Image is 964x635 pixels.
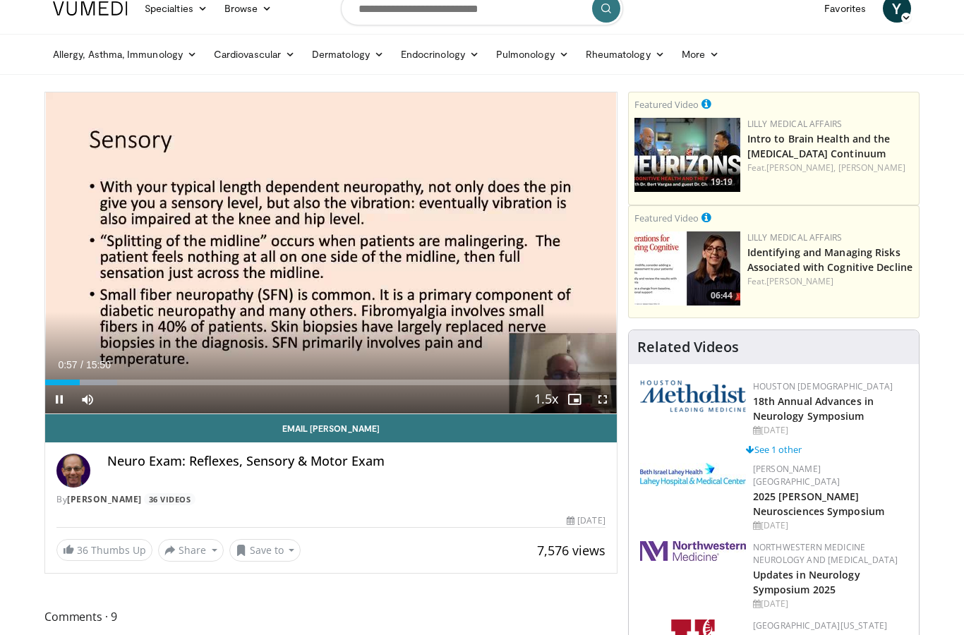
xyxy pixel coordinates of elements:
a: Endocrinology [392,40,488,68]
img: Avatar [56,454,90,488]
video-js: Video Player [45,92,617,414]
button: Fullscreen [589,385,617,413]
a: 19:19 [634,118,740,192]
a: Pulmonology [488,40,577,68]
span: Comments 9 [44,607,617,626]
a: Lilly Medical Affairs [747,118,843,130]
a: Intro to Brain Health and the [MEDICAL_DATA] Continuum [747,132,891,160]
img: fc5f84e2-5eb7-4c65-9fa9-08971b8c96b8.jpg.150x105_q85_crop-smart_upscale.jpg [634,231,740,306]
a: Northwestern Medicine Neurology and [MEDICAL_DATA] [753,541,898,566]
div: Feat. [747,275,913,288]
div: By [56,493,605,506]
a: Email [PERSON_NAME] [45,414,617,442]
span: 7,576 views [537,542,605,559]
a: [PERSON_NAME] [67,493,142,505]
div: [DATE] [753,424,908,437]
div: [DATE] [567,514,605,527]
small: Featured Video [634,98,699,111]
a: [PERSON_NAME][GEOGRAPHIC_DATA] [753,463,841,488]
a: 36 Videos [144,493,195,505]
a: See 1 other [746,443,802,456]
h4: Related Videos [637,339,739,356]
img: 5e4488cc-e109-4a4e-9fd9-73bb9237ee91.png.150x105_q85_autocrop_double_scale_upscale_version-0.2.png [640,380,746,412]
a: 2025 [PERSON_NAME] Neurosciences Symposium [753,490,884,518]
button: Share [158,539,224,562]
span: 0:57 [58,359,77,370]
span: / [80,359,83,370]
a: Houston [DEMOGRAPHIC_DATA] [753,380,893,392]
a: [PERSON_NAME], [766,162,836,174]
span: 19:19 [706,176,737,188]
h4: Neuro Exam: Reflexes, Sensory & Motor Exam [107,454,605,469]
a: 18th Annual Advances in Neurology Symposium [753,394,874,423]
a: Dermatology [303,40,392,68]
img: e7977282-282c-4444-820d-7cc2733560fd.jpg.150x105_q85_autocrop_double_scale_upscale_version-0.2.jpg [640,463,746,486]
button: Enable picture-in-picture mode [560,385,589,413]
a: 36 Thumbs Up [56,539,152,561]
a: [PERSON_NAME] [766,275,833,287]
a: [PERSON_NAME] [838,162,905,174]
span: 15:50 [86,359,111,370]
img: VuMedi Logo [53,1,128,16]
div: Progress Bar [45,380,617,385]
button: Mute [73,385,102,413]
a: Updates in Neurology Symposium 2025 [753,568,860,596]
span: 06:44 [706,289,737,302]
span: 36 [77,543,88,557]
div: Feat. [747,162,913,174]
div: [DATE] [753,598,908,610]
a: More [673,40,728,68]
a: Lilly Medical Affairs [747,231,843,243]
button: Playback Rate [532,385,560,413]
a: Rheumatology [577,40,673,68]
a: 06:44 [634,231,740,306]
div: [DATE] [753,519,908,532]
img: a80fd508-2012-49d4-b73e-1d4e93549e78.png.150x105_q85_crop-smart_upscale.jpg [634,118,740,192]
img: 2a462fb6-9365-492a-ac79-3166a6f924d8.png.150x105_q85_autocrop_double_scale_upscale_version-0.2.jpg [640,541,746,561]
button: Save to [229,539,301,562]
button: Pause [45,385,73,413]
a: Identifying and Managing Risks Associated with Cognitive Decline [747,246,912,274]
a: Allergy, Asthma, Immunology [44,40,205,68]
a: Cardiovascular [205,40,303,68]
small: Featured Video [634,212,699,224]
